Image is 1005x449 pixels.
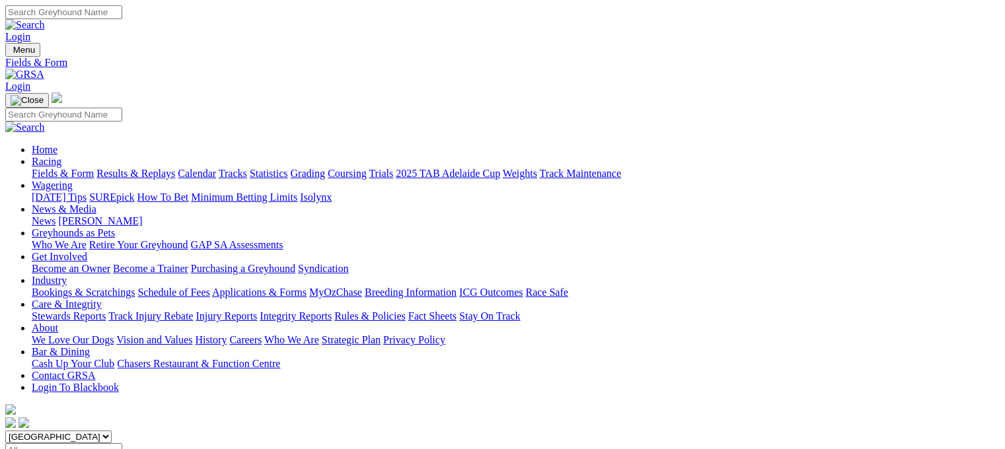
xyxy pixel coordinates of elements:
[19,417,29,428] img: twitter.svg
[32,215,1000,227] div: News & Media
[137,191,189,203] a: How To Bet
[5,404,16,415] img: logo-grsa-white.png
[32,334,1000,346] div: About
[196,310,257,322] a: Injury Reports
[229,334,262,345] a: Careers
[300,191,332,203] a: Isolynx
[32,287,135,298] a: Bookings & Scratchings
[5,69,44,81] img: GRSA
[195,334,227,345] a: History
[32,263,1000,275] div: Get Involved
[32,168,94,179] a: Fields & Form
[32,251,87,262] a: Get Involved
[5,93,49,108] button: Toggle navigation
[5,108,122,121] input: Search
[503,168,537,179] a: Weights
[5,121,45,133] img: Search
[32,310,1000,322] div: Care & Integrity
[137,287,209,298] a: Schedule of Fees
[383,334,445,345] a: Privacy Policy
[13,45,35,55] span: Menu
[5,31,30,42] a: Login
[58,215,142,226] a: [PERSON_NAME]
[32,227,115,238] a: Greyhounds as Pets
[89,239,188,250] a: Retire Your Greyhound
[459,287,523,298] a: ICG Outcomes
[212,287,307,298] a: Applications & Forms
[32,275,67,286] a: Industry
[525,287,568,298] a: Race Safe
[32,203,96,215] a: News & Media
[32,298,102,310] a: Care & Integrity
[32,346,90,357] a: Bar & Dining
[178,168,216,179] a: Calendar
[96,168,175,179] a: Results & Replays
[191,191,297,203] a: Minimum Betting Limits
[32,310,106,322] a: Stewards Reports
[32,156,61,167] a: Racing
[334,310,406,322] a: Rules & Policies
[32,334,114,345] a: We Love Our Dogs
[32,370,95,381] a: Contact GRSA
[191,263,295,274] a: Purchasing a Greyhound
[113,263,188,274] a: Become a Trainer
[5,5,122,19] input: Search
[32,191,87,203] a: [DATE] Tips
[52,92,62,103] img: logo-grsa-white.png
[89,191,134,203] a: SUREpick
[369,168,393,179] a: Trials
[459,310,520,322] a: Stay On Track
[5,19,45,31] img: Search
[5,417,16,428] img: facebook.svg
[32,287,1000,298] div: Industry
[117,358,280,369] a: Chasers Restaurant & Function Centre
[365,287,457,298] a: Breeding Information
[32,191,1000,203] div: Wagering
[32,358,114,369] a: Cash Up Your Club
[5,81,30,92] a: Login
[32,144,57,155] a: Home
[108,310,193,322] a: Track Injury Rebate
[250,168,288,179] a: Statistics
[32,263,110,274] a: Become an Owner
[191,239,283,250] a: GAP SA Assessments
[408,310,457,322] a: Fact Sheets
[32,322,58,333] a: About
[116,334,192,345] a: Vision and Values
[309,287,362,298] a: MyOzChase
[32,382,119,393] a: Login To Blackbook
[5,43,40,57] button: Toggle navigation
[32,215,56,226] a: News
[540,168,621,179] a: Track Maintenance
[32,168,1000,180] div: Racing
[298,263,348,274] a: Syndication
[219,168,247,179] a: Tracks
[396,168,500,179] a: 2025 TAB Adelaide Cup
[32,239,87,250] a: Who We Are
[5,57,1000,69] a: Fields & Form
[32,358,1000,370] div: Bar & Dining
[291,168,325,179] a: Grading
[260,310,332,322] a: Integrity Reports
[32,239,1000,251] div: Greyhounds as Pets
[32,180,73,191] a: Wagering
[11,95,44,106] img: Close
[322,334,381,345] a: Strategic Plan
[328,168,367,179] a: Coursing
[264,334,319,345] a: Who We Are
